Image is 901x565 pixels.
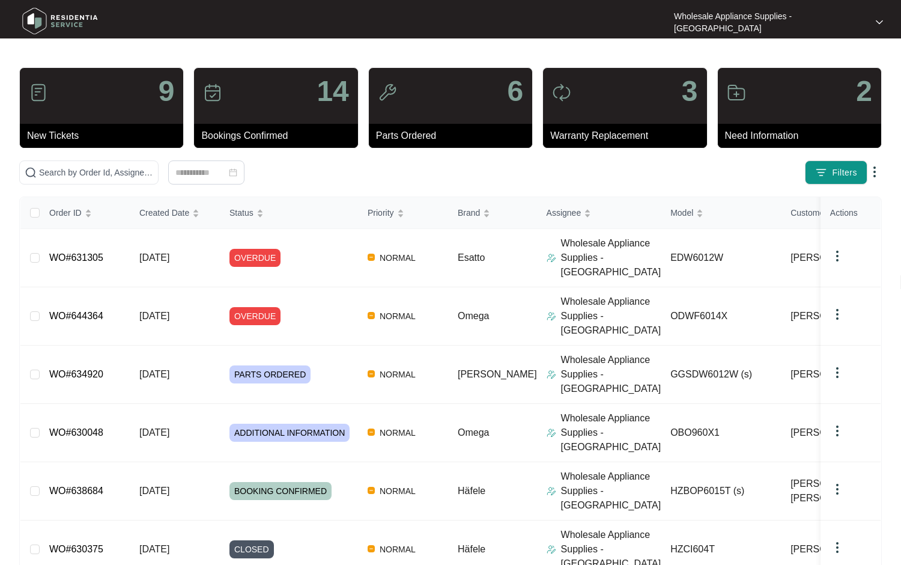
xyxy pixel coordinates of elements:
[856,77,872,106] p: 2
[458,369,537,379] span: [PERSON_NAME]
[552,83,571,102] img: icon
[358,197,448,229] th: Priority
[368,312,375,319] img: Vercel Logo
[49,369,103,379] a: WO#634920
[130,197,220,229] th: Created Date
[661,197,781,229] th: Model
[139,311,169,321] span: [DATE]
[139,427,169,438] span: [DATE]
[368,545,375,552] img: Vercel Logo
[561,411,661,454] p: Wholesale Appliance Supplies - [GEOGRAPHIC_DATA]
[815,166,827,179] img: filter icon
[25,166,37,179] img: search-icon
[375,542,420,557] span: NORMAL
[159,77,175,106] p: 9
[368,206,394,219] span: Priority
[49,206,82,219] span: Order ID
[18,3,102,39] img: residentia service logo
[49,544,103,554] a: WO#630375
[49,427,103,438] a: WO#630048
[830,307,845,322] img: dropdown arrow
[547,253,556,263] img: Assigner Icon
[830,424,845,438] img: dropdown arrow
[368,429,375,436] img: Vercel Logo
[790,477,888,505] span: [PERSON_NAME] [PERSON_NAME]...
[830,249,845,263] img: dropdown arrow
[661,462,781,521] td: HZBOP6015T (s)
[139,544,169,554] span: [DATE]
[867,165,882,179] img: dropdown arrow
[375,251,420,265] span: NORMAL
[368,370,375,377] img: Vercel Logo
[790,251,870,265] span: [PERSON_NAME]
[229,424,350,442] span: ADDITIONAL INFORMATION
[547,370,556,379] img: Assigner Icon
[368,487,375,494] img: Vercel Logo
[229,249,281,267] span: OVERDUE
[561,236,661,279] p: Wholesale Appliance Supplies - [GEOGRAPHIC_DATA]
[378,83,397,102] img: icon
[561,353,661,396] p: Wholesale Appliance Supplies - [GEOGRAPHIC_DATA]
[229,540,274,558] span: CLOSED
[139,252,169,263] span: [DATE]
[547,545,556,554] img: Assigner Icon
[458,427,489,438] span: Omega
[49,486,103,496] a: WO#638684
[561,469,661,513] p: Wholesale Appliance Supplies - [GEOGRAPHIC_DATA]
[674,10,865,34] p: Wholesale Appliance Supplies - [GEOGRAPHIC_DATA]
[537,197,661,229] th: Assignee
[547,206,581,219] span: Assignee
[229,365,311,383] span: PARTS ORDERED
[661,229,781,287] td: EDW6012W
[203,83,222,102] img: icon
[375,309,420,323] span: NORMAL
[317,77,348,106] p: 14
[547,486,556,496] img: Assigner Icon
[229,206,253,219] span: Status
[790,542,870,557] span: [PERSON_NAME]
[832,166,857,179] span: Filters
[790,367,870,382] span: [PERSON_NAME]
[49,252,103,263] a: WO#631305
[458,252,485,263] span: Esatto
[139,369,169,379] span: [DATE]
[821,197,881,229] th: Actions
[375,367,420,382] span: NORMAL
[661,346,781,404] td: GGSDW6012W (s)
[27,129,183,143] p: New Tickets
[39,166,153,179] input: Search by Order Id, Assignee Name, Customer Name, Brand and Model
[376,129,532,143] p: Parts Ordered
[670,206,693,219] span: Model
[725,129,881,143] p: Need Information
[790,309,888,323] span: [PERSON_NAME]/M...
[661,404,781,462] td: OBO960X1
[727,83,746,102] img: icon
[229,482,332,500] span: BOOKING CONFIRMED
[40,197,130,229] th: Order ID
[375,426,420,440] span: NORMAL
[139,486,169,496] span: [DATE]
[550,129,706,143] p: Warranty Replacement
[220,197,358,229] th: Status
[661,287,781,346] td: ODWF6014X
[830,482,845,496] img: dropdown arrow
[790,426,870,440] span: [PERSON_NAME]
[458,544,485,554] span: Häfele
[458,486,485,496] span: Häfele
[547,428,556,438] img: Assigner Icon
[448,197,537,229] th: Brand
[29,83,48,102] img: icon
[458,206,480,219] span: Brand
[458,311,489,321] span: Omega
[561,295,661,338] p: Wholesale Appliance Supplies - [GEOGRAPHIC_DATA]
[201,129,357,143] p: Bookings Confirmed
[375,484,420,498] span: NORMAL
[830,540,845,555] img: dropdown arrow
[49,311,103,321] a: WO#644364
[229,307,281,325] span: OVERDUE
[805,160,867,185] button: filter iconFilters
[547,311,556,321] img: Assigner Icon
[682,77,698,106] p: 3
[830,365,845,380] img: dropdown arrow
[876,19,883,25] img: dropdown arrow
